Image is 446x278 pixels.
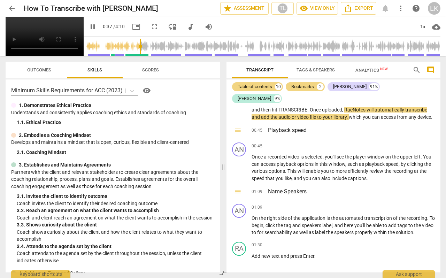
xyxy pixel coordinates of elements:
span: Once [310,107,322,113]
span: help [412,4,420,13]
p: Develops and maintains a mindset that is open, curious, flexible and client-centered [11,139,215,146]
div: 1x [416,21,429,32]
span: playback [277,161,297,167]
span: star [223,4,232,13]
span: window [329,161,345,167]
span: transcribe [405,107,427,113]
div: [PERSON_NAME] [333,83,367,90]
span: options [297,161,315,167]
span: as [309,230,315,235]
span: the [345,154,353,160]
span: be [366,223,372,228]
span: file [310,114,317,120]
div: Bookmarks [291,83,314,90]
span: more_vert [397,4,405,13]
h3: Playback speed [268,126,435,134]
span: the [259,215,267,221]
span: enable [306,168,321,174]
span: . [307,107,310,113]
h3: Name Speakers [268,187,435,196]
span: speakers [334,230,355,235]
span: fullscreen [150,23,159,31]
span: the [293,215,301,221]
span: and [292,223,302,228]
span: and [334,223,344,228]
span: Analytics [355,68,388,73]
span: Once [252,154,264,160]
p: 2. Embodies a Coaching Mindset [19,132,91,139]
a: Help [138,85,152,96]
div: 3. 2. Reach an agreement on what the client wants to accomplish [17,207,215,214]
div: 3. 1. Invites the client to identify outcome [17,193,215,200]
span: pause [89,23,97,31]
span: , [292,176,294,181]
p: Coach shows curiosity about the client and how the client relates to what they want to accomplish [17,229,215,243]
div: Change speaker [232,204,246,218]
span: or [292,114,297,120]
span: also [321,176,331,181]
span: . [427,215,430,221]
span: the [384,168,392,174]
span: . [421,154,423,160]
div: TL [277,3,288,14]
button: Fullscreen [148,21,161,33]
p: Minimum Skills Requirements for ACC (2023) [11,86,123,94]
div: 91% [369,83,379,90]
span: can [372,114,381,120]
span: automatically [375,107,405,113]
span: speakers [302,223,322,228]
span: the [331,215,339,221]
span: , [263,223,266,228]
span: from [397,114,408,120]
span: on [385,154,392,160]
button: Play [86,21,99,33]
span: which [349,114,363,120]
span: 00:45 [252,128,262,134]
span: video [297,114,310,120]
button: Picture in picture [130,21,143,33]
span: , [342,107,344,113]
span: this [320,161,329,167]
span: audio [278,114,292,120]
span: begin [252,223,263,228]
span: here [344,223,354,228]
span: review [369,168,384,174]
span: within [374,230,388,235]
div: 2. 1. Coaching Mindset [17,149,215,156]
span: 0:37 [103,24,112,29]
span: 01:30 [252,242,262,248]
button: Search [411,64,422,76]
span: On [252,215,259,221]
span: selected [305,154,323,160]
span: recording [392,168,414,174]
span: like [285,176,292,181]
span: transcription [364,215,393,221]
span: and [252,114,261,120]
button: View player as separate pane [166,21,179,33]
span: / 4:10 [113,24,125,29]
span: able [372,223,383,228]
span: click [266,223,276,228]
span: . [413,230,415,235]
span: to [383,223,388,228]
p: Coach attends to the agenda set by the client throughout the session, unless the client indicates... [17,250,215,264]
span: by [401,161,407,167]
span: toc [234,126,242,134]
span: you'll [325,154,337,160]
span: video [422,223,433,228]
span: that [266,176,276,181]
span: TRANSCRIBE [278,107,307,113]
span: solution [396,230,413,235]
span: RaeNotes [344,107,367,113]
span: application [301,215,326,221]
span: Assessment [223,4,266,13]
p: Understands and consistently applies coaching ethics and standards of coaching [11,109,215,116]
span: You [423,154,431,160]
span: Tags & Speakers [297,67,335,72]
div: 1. 1. Ethical Practice [17,119,215,126]
span: you'll [354,223,366,228]
span: the [420,168,426,174]
span: visibility [143,86,151,95]
div: Change speaker [232,142,246,156]
h2: How To Transcribe with [PERSON_NAME] [24,4,158,13]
